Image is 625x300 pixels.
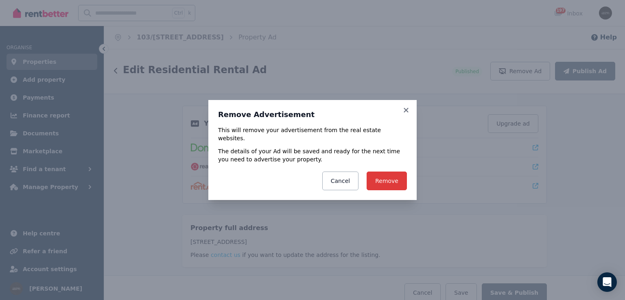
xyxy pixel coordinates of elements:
[218,126,407,142] p: This will remove your advertisement from the real estate websites.
[322,172,358,190] button: Cancel
[597,272,617,292] div: Open Intercom Messenger
[218,110,407,120] h3: Remove Advertisement
[367,172,407,190] button: Remove
[218,147,407,163] p: The details of your Ad will be saved and ready for the next time you need to advertise your prope...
